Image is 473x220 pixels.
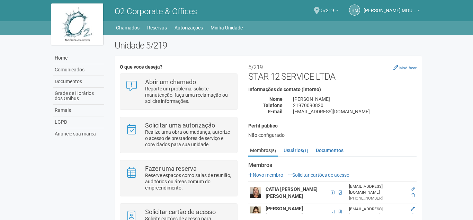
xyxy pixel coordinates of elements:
a: 5/219 [321,9,339,14]
a: Reservas [147,23,167,33]
small: Modificar [399,65,417,70]
a: Excluir membro [411,212,415,217]
h4: Informações de contato (interno) [248,87,417,92]
a: Chamados [116,23,140,33]
strong: CATIA [PERSON_NAME] [PERSON_NAME] [266,186,318,199]
span: O2 Corporate & Offices [115,7,197,16]
div: Não configurado [248,132,417,138]
div: [EMAIL_ADDRESS][DOMAIN_NAME] [288,108,422,115]
div: [EMAIL_ADDRESS][DOMAIN_NAME] [349,206,405,218]
a: Documentos [314,145,345,156]
a: Solicitar cartões de acesso [288,172,349,178]
a: Minha Unidade [211,23,243,33]
strong: Solicitar uma autorização [145,122,215,129]
a: Membros(5) [248,145,278,157]
a: Editar membro [411,187,415,192]
a: Documentos [53,76,104,88]
strong: Solicitar cartão de acesso [145,208,216,215]
small: (1) [303,148,308,153]
a: HM [349,5,360,16]
p: Reserve espaços como salas de reunião, auditórios ou áreas comum do empreendimento. [145,172,232,191]
p: Reporte um problema, solicite manutenção, faça uma reclamação ou solicite informações. [145,86,232,104]
a: Home [53,52,104,64]
div: [PERSON_NAME] [288,96,422,102]
a: Grade de Horários dos Ônibus [53,88,104,105]
strong: Nome [269,96,283,102]
strong: [PERSON_NAME] [PERSON_NAME] [266,206,303,218]
img: user.png [250,206,261,218]
div: [EMAIL_ADDRESS][DOMAIN_NAME] [349,184,405,195]
small: (5) [271,148,276,153]
img: logo.jpg [51,3,103,45]
strong: Telefone [263,103,283,108]
a: Fazer uma reserva Reserve espaços como salas de reunião, auditórios ou áreas comum do empreendime... [125,166,232,191]
h4: Perfil público [248,123,417,129]
h2: Unidade 5/219 [115,40,422,51]
span: 5/219 [321,1,334,13]
a: [PERSON_NAME] MOUZINHO [PERSON_NAME] [364,9,420,14]
a: Abrir um chamado Reporte um problema, solicite manutenção, faça uma reclamação ou solicite inform... [125,79,232,104]
img: user.png [250,187,261,198]
a: LGPD [53,116,104,128]
small: 5/219 [248,64,263,71]
h2: STAR 12 SERVICE LTDA [248,61,417,82]
div: [PHONE_NUMBER] [349,195,405,201]
strong: Membros [248,162,417,168]
a: Ramais [53,105,104,116]
strong: Abrir um chamado [145,78,196,86]
strong: Fazer uma reserva [145,165,197,172]
p: Realize uma obra ou mudança, autorize o acesso de prestadores de serviço e convidados para sua un... [145,129,232,148]
strong: E-mail [268,109,283,114]
a: Modificar [393,65,417,70]
div: 21970090820 [288,102,422,108]
a: Editar membro [411,206,415,211]
a: Comunicados [53,64,104,76]
h4: O que você deseja? [120,64,237,70]
a: Anuncie sua marca [53,128,104,140]
a: Autorizações [175,23,203,33]
a: Novo membro [248,172,283,178]
a: Excluir membro [411,193,415,198]
a: Solicitar uma autorização Realize uma obra ou mudança, autorize o acesso de prestadores de serviç... [125,122,232,148]
span: HELTON MOUZINHO MARQUES [364,1,416,13]
a: Usuários(1) [282,145,310,156]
